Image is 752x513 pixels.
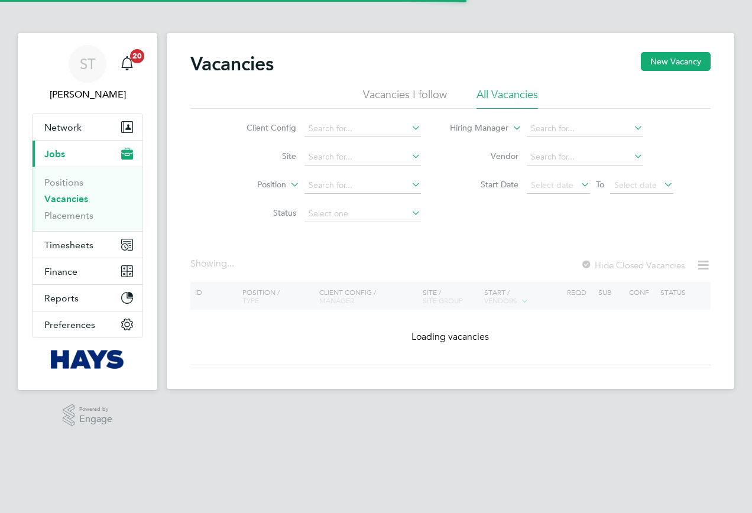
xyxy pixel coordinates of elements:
label: Position [218,179,286,191]
span: ... [227,258,234,270]
span: Samreet Thandi [32,87,143,102]
button: New Vacancy [641,52,711,71]
li: Vacancies I follow [363,87,447,109]
a: 20 [115,45,139,83]
input: Search for... [304,149,421,165]
button: Network [33,114,142,140]
span: ST [80,56,96,72]
input: Search for... [304,177,421,194]
span: Network [44,122,82,133]
label: Client Config [228,122,296,133]
button: Reports [33,285,142,311]
label: Hide Closed Vacancies [581,259,685,271]
span: Reports [44,293,79,304]
span: Powered by [79,404,112,414]
button: Jobs [33,141,142,167]
a: Go to home page [32,350,143,369]
input: Search for... [527,121,643,137]
button: Finance [33,258,142,284]
span: Timesheets [44,239,93,251]
a: Vacancies [44,193,88,204]
img: hays-logo-retina.png [51,350,125,369]
span: Engage [79,414,112,424]
div: Jobs [33,167,142,231]
input: Search for... [304,121,421,137]
li: All Vacancies [477,87,538,109]
label: Site [228,151,296,161]
span: Select date [531,180,573,190]
span: Select date [614,180,657,190]
input: Select one [304,206,421,222]
button: Preferences [33,311,142,337]
a: Positions [44,177,83,188]
a: ST[PERSON_NAME] [32,45,143,102]
span: Finance [44,266,77,277]
nav: Main navigation [18,33,157,390]
label: Status [228,207,296,218]
div: Showing [190,258,236,270]
label: Hiring Manager [440,122,508,134]
label: Start Date [450,179,518,190]
input: Search for... [527,149,643,165]
a: Placements [44,210,93,221]
span: Preferences [44,319,95,330]
a: Powered byEngage [63,404,113,427]
label: Vendor [450,151,518,161]
span: Jobs [44,148,65,160]
button: Timesheets [33,232,142,258]
span: 20 [130,49,144,63]
span: To [592,177,608,192]
h2: Vacancies [190,52,274,76]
